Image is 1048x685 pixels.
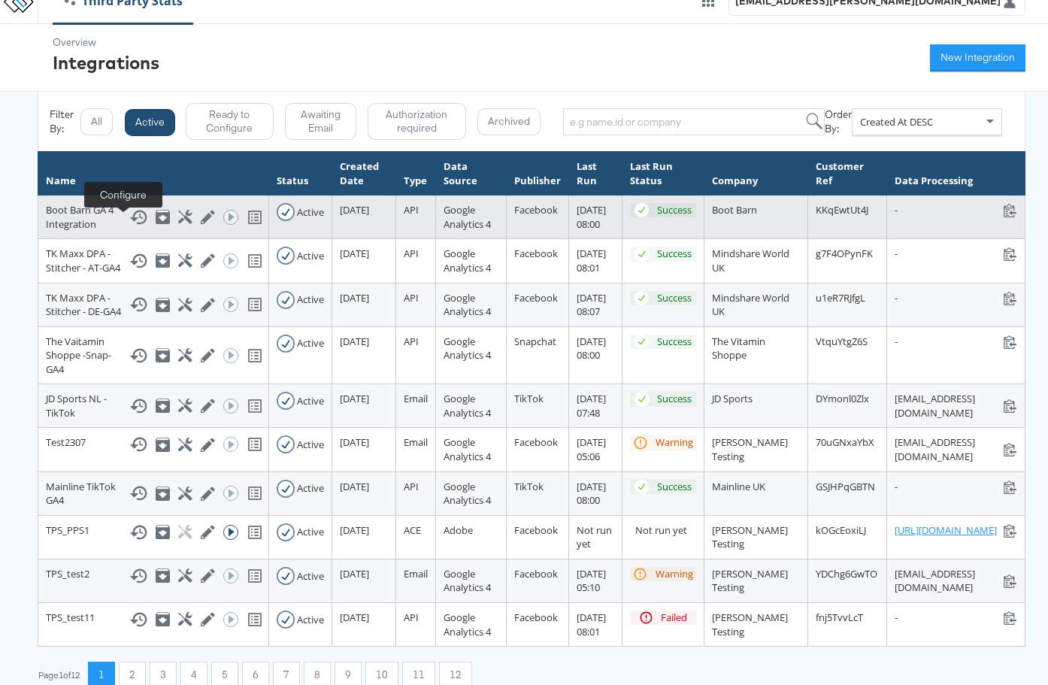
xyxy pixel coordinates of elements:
div: Active [297,481,324,496]
span: ACE [404,523,421,537]
span: Email [404,435,428,449]
span: Snapchat [514,335,556,348]
span: [DATE] [340,435,369,449]
div: Test2307 [46,435,261,453]
span: [DATE] [340,480,369,493]
div: TK Maxx DPA - Stitcher - AT-GA4 [46,247,261,274]
span: KKqEwtUt4J [816,203,868,217]
span: YDChg6GwTO [816,567,877,580]
button: Configure [178,210,189,224]
span: [DATE] 05:06 [577,435,606,463]
span: Google Analytics 4 [444,392,491,420]
th: Name [38,152,269,195]
div: Success [657,203,692,217]
div: TPS_test11 [46,611,261,629]
th: Last Run Status [622,152,704,195]
span: [DATE] [340,523,369,537]
span: Mindshare World UK [712,291,789,319]
span: Facebook [514,435,558,449]
span: The Vitamin Shoppe [712,335,765,362]
th: Publisher [506,152,568,195]
div: Failed [661,611,687,625]
div: Active [297,569,324,583]
span: API [404,611,419,624]
div: Success [657,291,692,305]
div: TK Maxx DPA - Stitcher - DE-GA4 [46,291,261,319]
span: [DATE] 08:01 [577,247,606,274]
svg: View missing tracking codes [246,208,264,226]
div: Success [657,392,692,406]
input: e.g name,id or company [563,108,825,135]
span: JD Sports [712,392,753,405]
span: Facebook [514,611,558,624]
th: Customer Ref [807,152,886,195]
div: - [895,291,1017,305]
span: [DATE] [340,335,369,348]
span: Mainline UK [712,480,765,493]
svg: View missing tracking codes [246,435,264,453]
div: Active [297,394,324,408]
span: Mindshare World UK [712,247,789,274]
span: Google Analytics 4 [444,567,491,595]
div: Boot Barn GA 4 Integration [46,203,261,231]
span: [DATE] 08:00 [577,335,606,362]
span: fnj5TvvLcT [816,611,863,624]
span: [DATE] [340,392,369,405]
th: Type [396,152,436,195]
div: Active [297,336,324,350]
div: [EMAIL_ADDRESS][DOMAIN_NAME] [895,567,1017,595]
svg: View missing tracking codes [246,523,264,541]
span: Email [404,567,428,580]
div: Filter By: [50,108,80,135]
span: [DATE] 08:00 [577,480,606,508]
span: Adobe [444,523,473,537]
div: [EMAIL_ADDRESS][DOMAIN_NAME] [895,392,1017,420]
span: Facebook [514,247,558,260]
svg: View missing tracking codes [246,611,264,629]
span: [PERSON_NAME] Testing [712,523,788,551]
span: API [404,480,419,493]
div: Active [297,292,324,307]
div: - [895,203,1017,217]
span: [DATE] [340,611,369,624]
div: Active [297,438,324,452]
div: Success [657,247,692,261]
span: Facebook [514,291,558,305]
span: [DATE] [340,247,369,260]
span: 70uGNxaYbX [816,435,874,449]
button: Authorization required [368,103,467,140]
svg: View missing tracking codes [246,296,264,314]
div: - [895,611,1017,625]
button: All [80,108,113,135]
span: [DATE] 08:07 [577,291,606,319]
div: - [895,480,1017,494]
span: DYmonl0Zlx [816,392,869,405]
button: Ready to Configure [186,103,274,140]
span: Email [404,392,428,405]
span: VtquYtgZ6S [816,335,868,348]
span: [DATE] [340,291,369,305]
div: Active [297,249,324,263]
div: Order By: [825,108,852,135]
span: kOGcEoxiLJ [816,523,866,537]
svg: View missing tracking codes [246,397,264,415]
span: Facebook [514,203,558,217]
div: Success [657,480,692,494]
span: TikTok [514,480,544,493]
div: Overview [53,35,159,50]
div: Not run yet [635,523,695,538]
div: - [895,335,1017,349]
span: [DATE] [340,567,369,580]
div: Mainline TikTok GA4 [46,480,261,508]
span: Google Analytics 4 [444,611,491,638]
svg: View missing tracking codes [246,252,264,270]
svg: View missing tracking codes [246,484,264,502]
span: u1eR7RJfgL [816,291,865,305]
th: Data Source [436,152,506,195]
span: API [404,203,419,217]
span: [DATE] 07:48 [577,392,606,420]
span: TikTok [514,392,544,405]
span: [DATE] [340,203,369,217]
span: Google Analytics 4 [444,435,491,463]
span: Facebook [514,523,558,537]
